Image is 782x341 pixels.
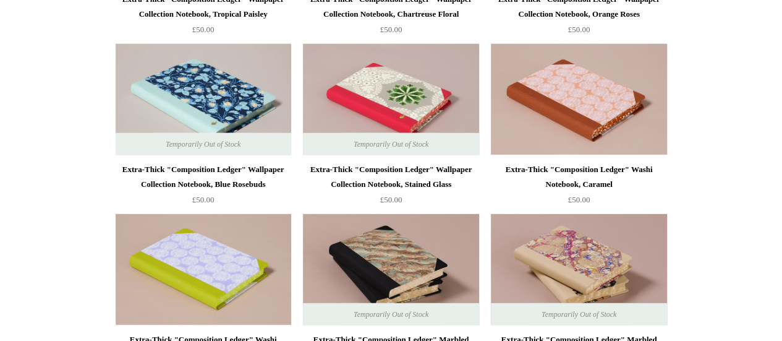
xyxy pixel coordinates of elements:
[303,44,478,155] a: Extra-Thick "Composition Ledger" Wallpaper Collection Notebook, Stained Glass Extra-Thick "Compos...
[491,214,666,326] img: Extra-Thick "Composition Ledger" Marbled Notebook, Cream Spine
[529,303,629,326] span: Temporarily Out of Stock
[568,25,590,34] span: £50.00
[494,162,663,192] div: Extra-Thick "Composition Ledger" Washi Notebook, Caramel
[491,44,666,155] img: Extra-Thick "Composition Ledger" Washi Notebook, Caramel
[116,44,291,155] a: Extra-Thick "Composition Ledger" Wallpaper Collection Notebook, Blue Rosebuds Extra-Thick "Compos...
[303,44,478,155] img: Extra-Thick "Composition Ledger" Wallpaper Collection Notebook, Stained Glass
[380,25,402,34] span: £50.00
[306,162,475,192] div: Extra-Thick "Composition Ledger" Wallpaper Collection Notebook, Stained Glass
[341,133,441,155] span: Temporarily Out of Stock
[380,195,402,204] span: £50.00
[491,162,666,213] a: Extra-Thick "Composition Ledger" Washi Notebook, Caramel £50.00
[303,214,478,326] a: Extra-Thick "Composition Ledger" Marbled Notebook, Black Spine Extra-Thick "Composition Ledger" M...
[116,162,291,213] a: Extra-Thick "Composition Ledger" Wallpaper Collection Notebook, Blue Rosebuds £50.00
[341,303,441,326] span: Temporarily Out of Stock
[116,214,291,326] img: Extra-Thick "Composition Ledger" Washi Notebook, Lilac
[153,133,253,155] span: Temporarily Out of Stock
[192,195,215,204] span: £50.00
[303,162,478,213] a: Extra-Thick "Composition Ledger" Wallpaper Collection Notebook, Stained Glass £50.00
[303,214,478,326] img: Extra-Thick "Composition Ledger" Marbled Notebook, Black Spine
[119,162,288,192] div: Extra-Thick "Composition Ledger" Wallpaper Collection Notebook, Blue Rosebuds
[116,44,291,155] img: Extra-Thick "Composition Ledger" Wallpaper Collection Notebook, Blue Rosebuds
[491,214,666,326] a: Extra-Thick "Composition Ledger" Marbled Notebook, Cream Spine Extra-Thick "Composition Ledger" M...
[568,195,590,204] span: £50.00
[491,44,666,155] a: Extra-Thick "Composition Ledger" Washi Notebook, Caramel Extra-Thick "Composition Ledger" Washi N...
[116,214,291,326] a: Extra-Thick "Composition Ledger" Washi Notebook, Lilac Extra-Thick "Composition Ledger" Washi Not...
[192,25,215,34] span: £50.00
